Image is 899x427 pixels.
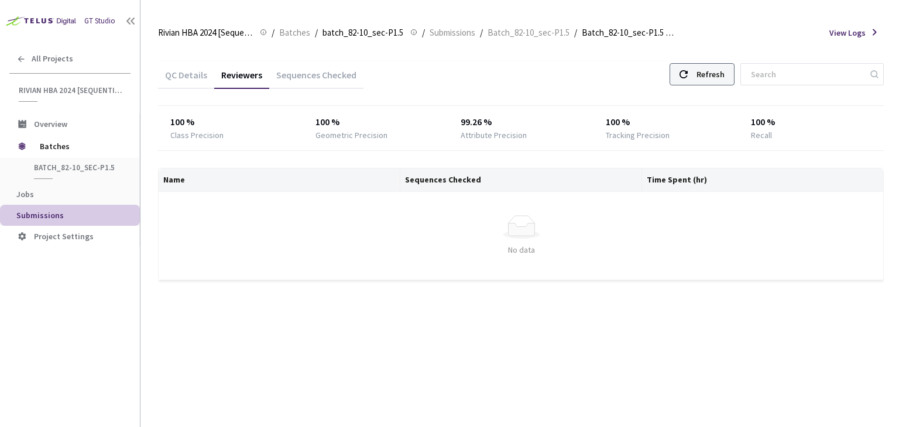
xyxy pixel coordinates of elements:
span: Submissions [16,210,64,221]
th: Name [159,168,400,192]
a: Batches [277,26,313,39]
li: / [574,26,577,40]
span: Submissions [430,26,475,40]
div: Tracking Precision [606,129,670,141]
span: Jobs [16,189,34,199]
span: batch_82-10_sec-P1.5 [34,163,121,173]
div: Attribute Precision [461,129,527,141]
span: Batch_82-10_sec-P1.5 [488,26,569,40]
div: Geometric Precision [315,129,387,141]
span: Overview [34,119,67,129]
span: Rivian HBA 2024 [Sequential] [19,85,123,95]
div: Sequences Checked [269,69,363,89]
li: / [422,26,425,40]
div: Class Precision [170,129,224,141]
div: GT Studio [84,16,115,27]
li: / [272,26,274,40]
li: / [315,26,318,40]
span: View Logs [829,27,866,39]
span: Batch_82-10_sec-P1.5 QC - [DATE] [582,26,677,40]
div: 99.26 % [461,115,582,129]
div: Refresh [696,64,725,85]
input: Search [744,64,869,85]
div: 100 % [606,115,727,129]
a: Batch_82-10_sec-P1.5 [485,26,572,39]
span: batch_82-10_sec-P1.5 [322,26,403,40]
th: Sequences Checked [400,168,642,192]
span: Batches [40,135,120,158]
li: / [480,26,483,40]
span: Project Settings [34,231,94,242]
div: No data [168,243,875,256]
span: All Projects [32,54,73,64]
span: Rivian HBA 2024 [Sequential] [158,26,253,40]
span: Batches [279,26,310,40]
div: Reviewers [214,69,269,89]
div: 100 % [315,115,437,129]
div: 100 % [751,115,872,129]
div: 100 % [170,115,291,129]
th: Time Spent (hr) [642,168,884,192]
div: Recall [751,129,772,141]
div: QC Details [158,69,214,89]
a: Submissions [427,26,478,39]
